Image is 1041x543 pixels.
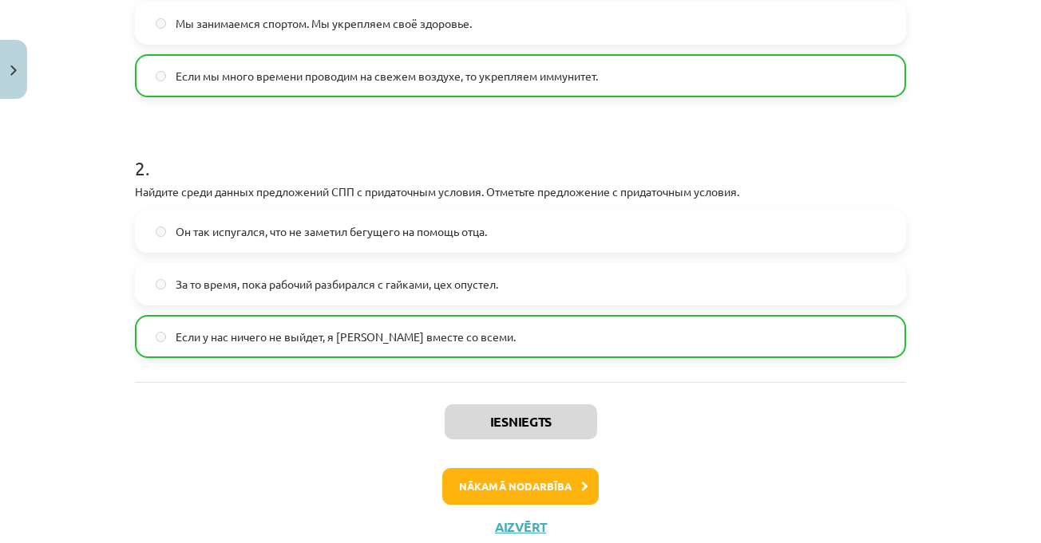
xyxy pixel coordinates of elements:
p: Найдите среди данных предложений СПП с придаточным условия. Отметьте предложение с придаточным ус... [135,183,906,200]
img: icon-close-lesson-0947bae3869378f0d4975bcd49f059093ad1ed9edebbc8119c70593378902aed.svg [10,65,17,76]
span: Если мы много времени проводим на свежем воздухе, то укрепляем иммунитет. [176,68,598,85]
button: Nākamā nodarbība [442,468,599,505]
span: Если у нас ничего не выйдет, я [PERSON_NAME] вместе со всеми. [176,329,516,345]
span: Он так испугался, что не заметил бегущего на помощь отца. [176,223,487,240]
input: Мы занимаемся спортом. Мы укрепляем своё здоровье. [156,18,166,29]
span: Мы занимаемся спортом. Мы укрепляем своё здоровье. [176,15,472,32]
button: Aizvērt [490,519,551,535]
input: Он так испугался, что не заметил бегущего на помощь отца. [156,226,166,237]
button: Iesniegts [445,404,597,439]
input: Если мы много времени проводим на свежем воздухе, то укрепляем иммунитет. [156,71,166,81]
input: Если у нас ничего не выйдет, я [PERSON_NAME] вместе со всеми. [156,332,166,342]
span: За то время, пока рабочий разбирался с гайками, цех опустел. [176,276,498,293]
input: За то время, пока рабочий разбирался с гайками, цех опустел. [156,279,166,289]
h1: 2 . [135,129,906,179]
